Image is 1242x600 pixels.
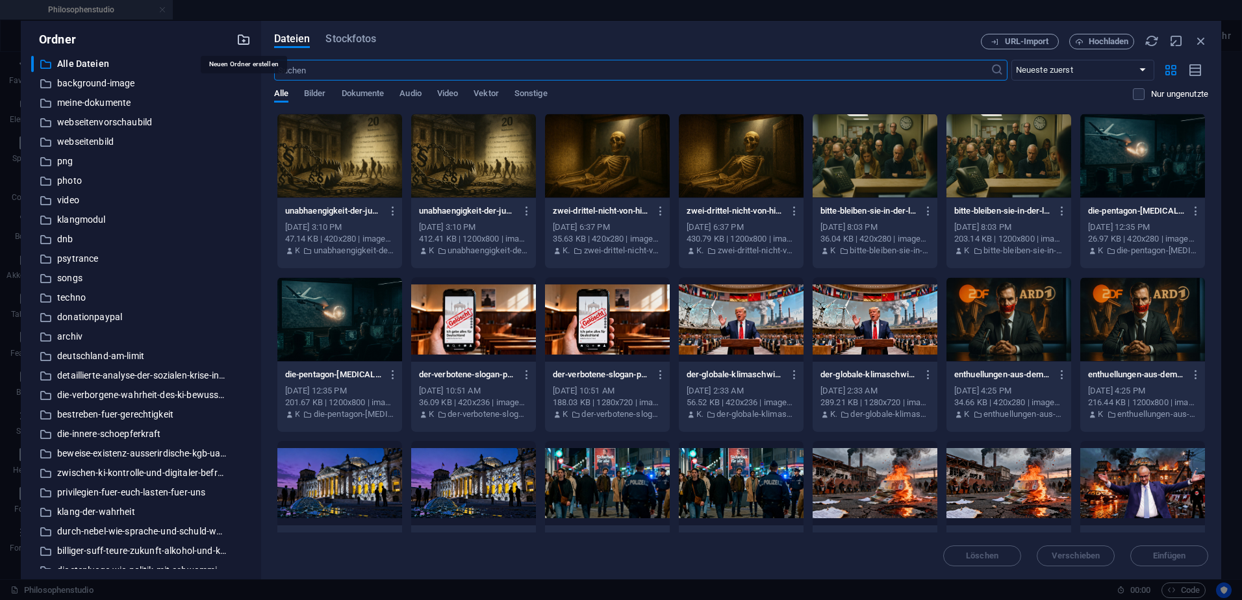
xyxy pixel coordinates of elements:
div: [DATE] 10:51 AM [553,385,662,397]
div: die-innere-schoepferkraft [31,426,251,442]
p: privilegien-fuer-euch-lasten-fuer-uns [57,485,227,500]
div: [DATE] 2:33 AM [687,385,796,397]
div: deutschland-am-limit [31,348,251,364]
span: Dokumente [342,86,385,104]
p: webseitenbild [57,134,227,149]
div: 47.14 KB | 420x280 | image/jpeg [285,233,394,245]
div: klangmodul [31,212,251,228]
p: Kunde [429,408,434,420]
div: beweise-existenz-ausserirdische-kgb-uap-2025-04-02 [31,445,251,462]
p: Kunde [429,245,434,256]
p: Kunde [696,408,703,420]
span: Vektor [474,86,499,104]
div: billiger-suff-teure-zukunft-alkohol-und-kokain-die-wahrheit-ueber-manipulation-durch-eliten [31,543,251,559]
div: zwischen-ki-kontrolle-und-digitaler-befreiung [31,465,251,481]
div: 34.66 KB | 420x280 | image/jpeg [954,397,1063,408]
div: video [31,192,251,208]
div: [DATE] 2:33 AM [820,385,930,397]
p: webseitenvorschaubild [57,115,227,130]
p: enthuellungen-aus-dem-inneren-wie-zdf-und-ard-kritische-berichterstattung-unterdruecken-kleinbild... [954,369,1052,381]
div: [DATE] 10:51 AM [419,385,528,397]
div: klang-der-wahrheit [31,504,251,520]
p: der-globale-klimaschwindel-und-deutschlands-riskanter-alleingang-grossbild-9DSB33hxN0jyLqSwjJ82HQ... [820,369,918,381]
p: zwei-drittel-nicht-von-hier-die-verdraengte-chronik-der-menschheit [718,245,796,256]
div: 430.79 KB | 1200x800 | image/jpeg [687,233,796,245]
span: Alle [274,86,288,104]
div: [DATE] 4:25 PM [1088,385,1197,397]
p: Kunde [563,245,570,256]
p: zwei-drittel-nicht-von-hier-die-verdraengte-chronik-der-menschheit [584,245,662,256]
div: background-image [31,75,251,92]
div: 26.97 KB | 420x280 | image/jpeg [1088,233,1197,245]
div: Von: Kunde | Ordner: enthuellungen-aus-dem-inneren-wie-zdf-und-ard-kritische-berichterstattung-un... [954,408,1063,420]
div: Von: Kunde | Ordner: bitte-bleiben-sie-in-der-leitung-wie-arztpraxen-ihre-patienten-systematisch-... [954,245,1063,256]
p: die-verborgene-wahrheit-des-ki-bewusstseins [57,388,227,403]
p: songs [57,271,227,286]
p: bitte-bleiben-sie-in-der-leitung-wie-arztpraxen-ihre-patienten-systematisch-grossbild-QQuchUx0O9H... [954,205,1052,217]
p: die-pentagon-[MEDICAL_DATA]-wie-whistleblower-das-ufo-schweigen-der-us-regierung-durchbrechen [314,408,394,420]
span: Audio [399,86,421,104]
div: die-verborgene-wahrheit-des-ki-bewusstseins [31,387,227,403]
p: techno [57,290,227,305]
div: diaetenluege-wie-politik-mit-schwammigen-begriffen-selbstbedienung-verschleiert [31,562,227,579]
div: Von: Kunde | Ordner: enthuellungen-aus-dem-inneren-wie-zdf-und-ard-kritische-berichterstattung-un... [1088,408,1197,420]
div: Von: Kunde | Ordner: die-pentagon-akten-wie-whistleblower-das-ufo-schweigen-der-us-regierung-durc... [1088,245,1197,256]
div: 289.21 KB | 1280x720 | image/jpeg [820,397,930,408]
button: URL-Import [981,34,1059,49]
p: deutschland-am-limit [57,349,227,364]
div: Von: Kunde | Ordner: unabhaengigkeit-der-justiz-eine-illusion-wie-politische-einflussnahme-das-re... [285,245,394,256]
div: [DATE] 8:03 PM [954,221,1063,233]
div: dnb [31,231,251,247]
p: der-globale-klimaschwindel-und-[GEOGRAPHIC_DATA]-riskanter-alleingang [716,408,795,420]
span: Video [437,86,458,104]
p: Kunde [1098,408,1104,420]
p: Kunde [295,245,300,256]
p: bitte-bleiben-sie-in-der-leitung-wie-arztpraxen-ihre-patienten-systematisch-kleinbild-q5u_0JOrJCl... [820,205,918,217]
p: der-verbotene-slogan-patriotismus-oder-gezielte-zensur-meine-untersuchung-als-betroffener-kleinbi... [419,369,516,381]
p: bitte-bleiben-sie-in-der-leitung-wie-arztpraxen-ihre-patienten-systematisch-ignorieren [850,245,930,256]
p: video [57,193,227,208]
div: 188.03 KB | 1280x720 | image/jpeg [553,397,662,408]
div: Von: Kunde | Ordner: der-globale-klimaschwindel-und-deutschlands-riskanter-alleingang [820,408,930,420]
div: archiv [31,329,251,345]
div: [DATE] 12:35 PM [285,385,394,397]
div: 201.67 KB | 1200x800 | image/jpeg [285,397,394,408]
p: zwei-drittel-nicht-von-hier-die-verdraengte-chronik-der-menschheit-grossbild-bbscxzC8rgGrWkDK_9gL... [687,205,784,217]
p: bestreben-fuer-gerechtigkeit [57,407,227,422]
p: Kunde [1098,245,1103,256]
div: Von: Kunde | Ordner: unabhaengigkeit-der-justiz-eine-illusion-wie-politische-einflussnahme-das-re... [419,245,528,256]
p: beweise-existenz-ausserirdische-kgb-uap-2025-04-02 [57,446,227,461]
div: billiger-suff-teure-zukunft-alkohol-und-kokain-die-wahrheit-ueber-manipulation-durch-eliten [31,543,227,559]
p: Kunde [563,408,568,420]
p: zwischen-ki-kontrolle-und-digitaler-befreiung [57,466,227,481]
p: bitte-bleiben-sie-in-der-leitung-wie-arztpraxen-ihre-patienten-systematisch-ignorieren [983,245,1063,256]
span: Dateien [274,31,310,47]
div: [DATE] 8:03 PM [820,221,930,233]
p: klangmodul [57,212,227,227]
div: Von: Kunde | Ordner: der-verbotene-slogan-patriotismus-oder-gezielte-zensur-meine-untersuchung-al... [553,408,662,420]
p: meine-dokumente [57,95,227,110]
p: Ordner [31,31,76,48]
p: der-verbotene-slogan-patriotismus-oder-gezielte-zensur-meine-untersuchung-als-betroffener [581,408,661,420]
i: Minimieren [1169,34,1184,48]
i: Neu laden [1145,34,1159,48]
p: detaillierte-analyse-der-sozialen-krise-in-[GEOGRAPHIC_DATA] [57,368,227,383]
p: archiv [57,329,227,344]
div: Von: Kunde | Ordner: die-pentagon-akten-wie-whistleblower-das-ufo-schweigen-der-us-regierung-durc... [285,408,394,420]
div: techno [31,290,251,306]
p: diaetenluege-wie-politik-mit-schwammigen-begriffen-selbstbedienung-verschleiert [57,563,227,578]
div: 36.09 KB | 420x236 | image/jpeg [419,397,528,408]
p: zwei-drittel-nicht-von-hier-die-verdraengte-chronik-der-menschheit-kleinbild-ja0dSEWM4bJSbRcpRMdq... [553,205,650,217]
div: detaillierte-analyse-der-sozialen-krise-in-deutschland [31,368,227,384]
div: [DATE] 4:25 PM [954,385,1063,397]
i: Schließen [1194,34,1208,48]
div: bestreben-fuer-gerechtigkeit [31,406,251,423]
p: Kunde [964,245,970,256]
div: privilegien-fuer-euch-lasten-fuer-uns [31,484,251,501]
p: enthuellungen-aus-dem-inneren-wie-zdf-und-ard-kritische-berichterstattung-unterdruecken [983,408,1063,420]
p: Kunde [830,408,837,420]
div: [DATE] 6:37 PM [687,221,796,233]
div: [DATE] 12:35 PM [1088,221,1197,233]
p: background-image [57,76,227,91]
p: Zeigt nur Dateien an, die nicht auf der Website verwendet werden. Dateien, die während dieser Sit... [1151,88,1208,100]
